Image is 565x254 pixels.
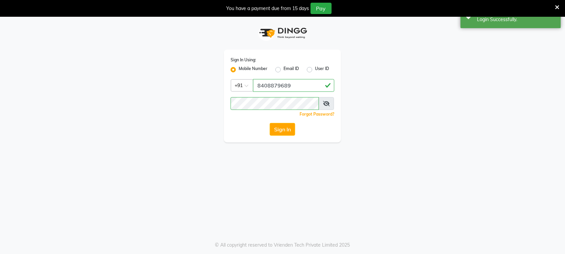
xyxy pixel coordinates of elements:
div: You have a payment due from 15 days [227,5,309,12]
label: Sign In Using: [231,57,256,63]
label: User ID [315,66,329,74]
label: Mobile Number [239,66,267,74]
a: Forgot Password? [300,112,334,117]
input: Username [231,97,319,110]
button: Pay [311,3,332,14]
div: Login Successfully. [477,16,556,23]
label: Email ID [284,66,299,74]
button: Sign In [270,123,295,136]
img: logo1.svg [256,23,309,43]
input: Username [253,79,334,92]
